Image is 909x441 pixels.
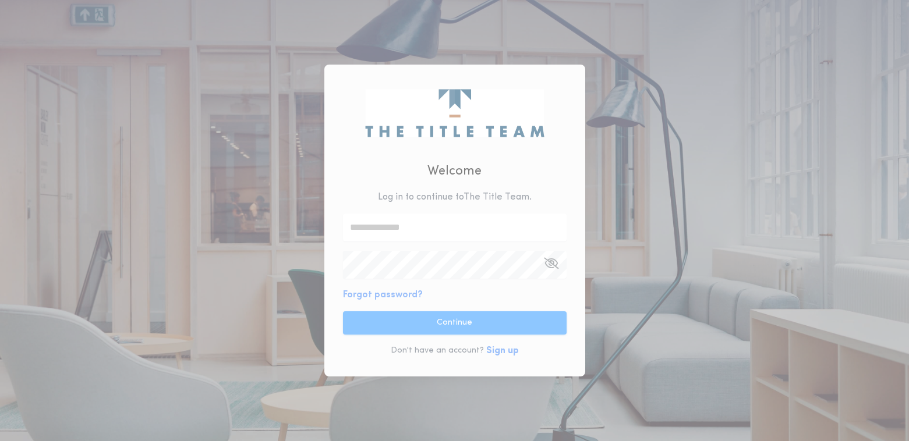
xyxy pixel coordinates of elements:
p: Log in to continue to The Title Team . [378,190,532,204]
p: Don't have an account? [391,345,484,357]
h2: Welcome [427,162,482,181]
button: Sign up [486,344,519,358]
button: Forgot password? [343,288,423,302]
button: Continue [343,311,567,335]
img: logo [365,89,544,137]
